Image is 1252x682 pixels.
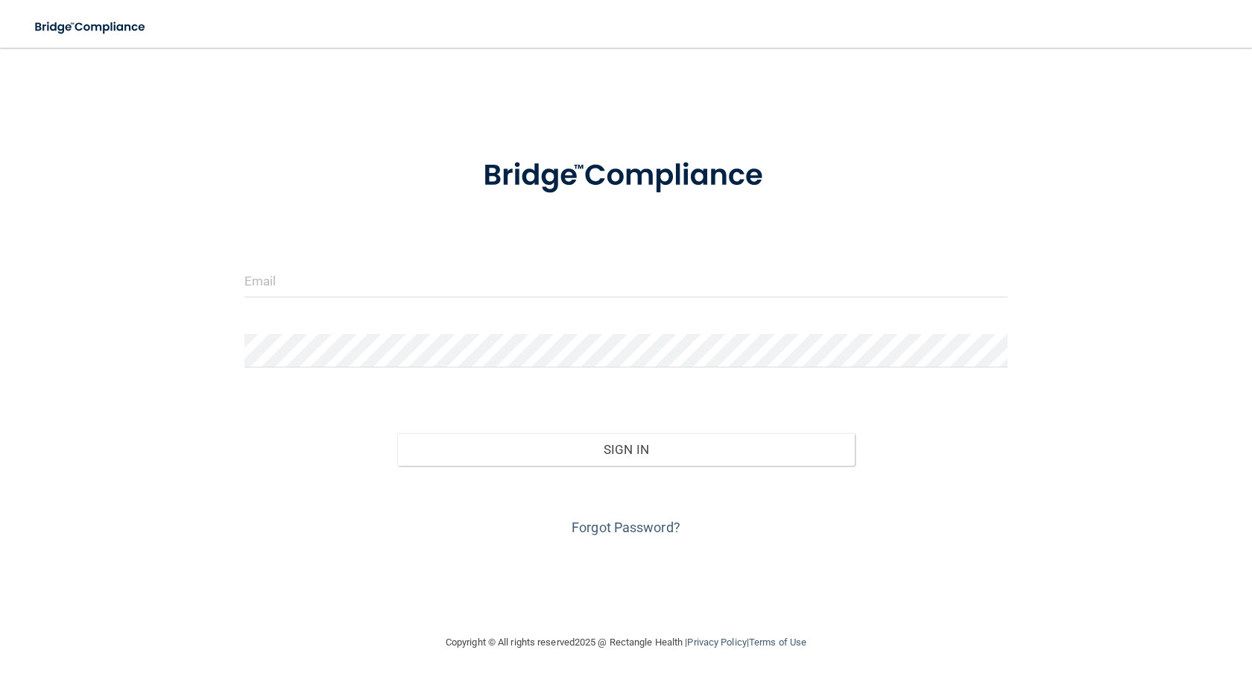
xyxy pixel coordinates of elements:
[22,12,159,42] img: bridge_compliance_login_screen.278c3ca4.svg
[572,520,680,535] a: Forgot Password?
[244,264,1008,297] input: Email
[749,637,806,648] a: Terms of Use
[687,637,746,648] a: Privacy Policy
[354,619,898,666] div: Copyright © All rights reserved 2025 @ Rectangle Health | |
[397,433,855,466] button: Sign In
[452,137,800,215] img: bridge_compliance_login_screen.278c3ca4.svg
